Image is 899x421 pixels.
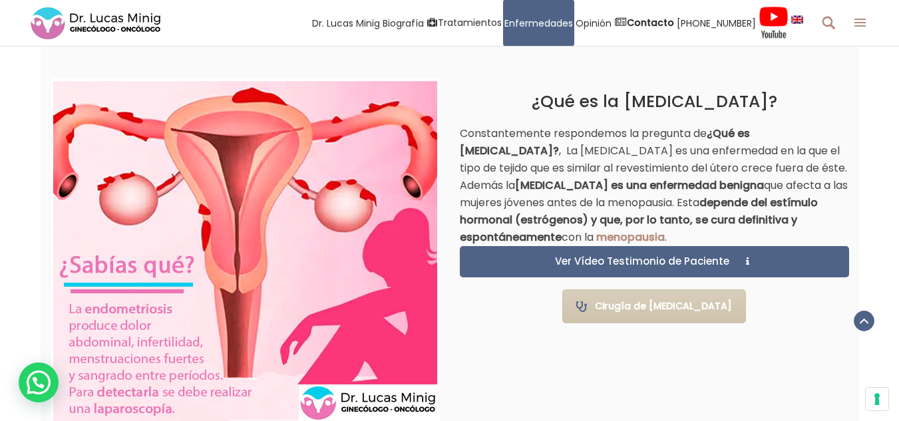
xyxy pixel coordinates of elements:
span: Biografía [383,15,424,31]
a: Ver Vídeo Testimonio de Paciente [460,246,849,277]
img: language english [791,15,803,23]
a: menopausia [596,229,665,245]
span: Tratamientos [438,15,502,31]
span: [PHONE_NUMBER] [677,15,756,31]
strong: [MEDICAL_DATA] es una enfermedad benigna [515,178,764,193]
span: Opinión [576,15,612,31]
span: Enfermedades [504,15,573,31]
h2: ¿Qué es la [MEDICAL_DATA]? [460,92,849,112]
button: Sus preferencias de consentimiento para tecnologías de seguimiento [866,388,888,410]
strong: Contacto [627,16,674,29]
img: Videos Youtube Ginecología [759,6,789,39]
a: Cirugía de [MEDICAL_DATA] [562,289,746,323]
span: Ver Vídeo Testimonio de Paciente [548,256,732,266]
strong: depende del estímulo hormonal (estrógenos) y que, por lo tanto, se cura definitiva y espontáneamente [460,195,818,245]
div: WhatsApp contact [19,362,59,402]
span: Dr. Lucas Minig [312,15,380,31]
p: Constantemente respondemos la pregunta de , La [MEDICAL_DATA] es una enfermedad en la que el tipo... [460,125,849,246]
